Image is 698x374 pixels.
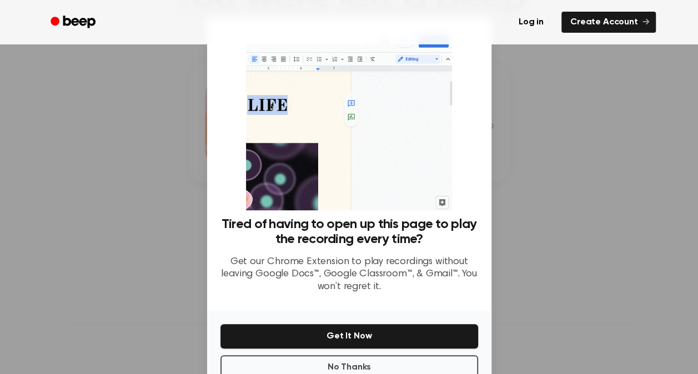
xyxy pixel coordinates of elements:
button: Get It Now [220,324,478,348]
img: Beep extension in action [246,31,452,210]
a: Beep [43,12,106,33]
a: Log in [508,9,555,35]
p: Get our Chrome Extension to play recordings without leaving Google Docs™, Google Classroom™, & Gm... [220,256,478,294]
a: Create Account [561,12,656,33]
h3: Tired of having to open up this page to play the recording every time? [220,217,478,247]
